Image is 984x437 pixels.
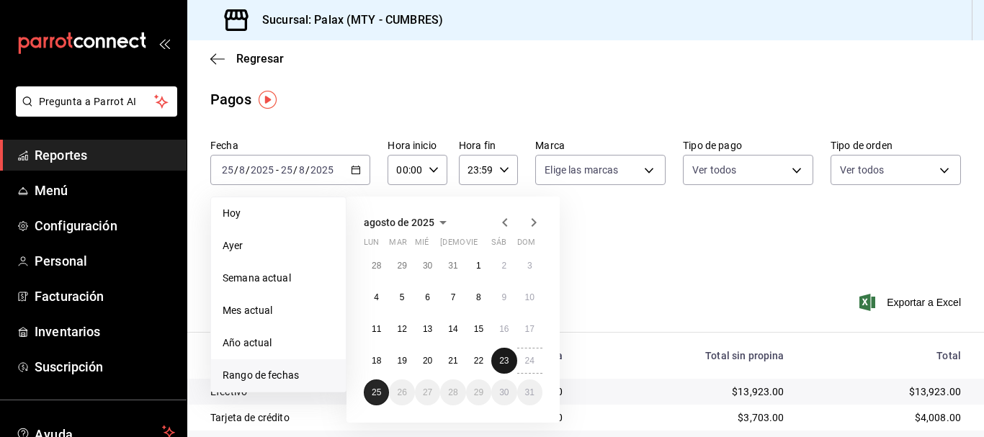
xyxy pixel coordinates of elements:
abbr: 5 de agosto de 2025 [400,292,405,302]
abbr: 18 de agosto de 2025 [372,356,381,366]
button: 3 de agosto de 2025 [517,253,542,279]
div: Total [808,350,961,361]
button: 10 de agosto de 2025 [517,284,542,310]
a: Pregunta a Parrot AI [10,104,177,120]
abbr: 6 de agosto de 2025 [425,292,430,302]
button: open_drawer_menu [158,37,170,49]
abbr: jueves [440,238,525,253]
button: 12 de agosto de 2025 [389,316,414,342]
span: / [305,164,310,176]
button: Regresar [210,52,284,66]
button: 17 de agosto de 2025 [517,316,542,342]
abbr: 23 de agosto de 2025 [499,356,509,366]
span: Rango de fechas [223,368,334,383]
div: $13,923.00 [808,384,961,399]
input: -- [280,164,293,176]
span: - [276,164,279,176]
button: 1 de agosto de 2025 [466,253,491,279]
span: Semana actual [223,271,334,286]
button: 28 de julio de 2025 [364,253,389,279]
button: 20 de agosto de 2025 [415,348,440,374]
span: Menú [35,181,175,200]
button: 29 de agosto de 2025 [466,379,491,405]
button: 24 de agosto de 2025 [517,348,542,374]
span: Año actual [223,335,334,351]
abbr: 2 de agosto de 2025 [501,261,506,271]
abbr: 9 de agosto de 2025 [501,292,506,302]
abbr: martes [389,238,406,253]
abbr: 8 de agosto de 2025 [476,292,481,302]
abbr: domingo [517,238,535,253]
button: agosto de 2025 [364,214,452,231]
abbr: 22 de agosto de 2025 [474,356,483,366]
span: Pregunta a Parrot AI [39,94,155,109]
span: / [246,164,250,176]
button: 22 de agosto de 2025 [466,348,491,374]
button: 8 de agosto de 2025 [466,284,491,310]
abbr: 21 de agosto de 2025 [448,356,457,366]
button: 15 de agosto de 2025 [466,316,491,342]
button: 26 de agosto de 2025 [389,379,414,405]
abbr: 28 de julio de 2025 [372,261,381,271]
button: 27 de agosto de 2025 [415,379,440,405]
abbr: 31 de agosto de 2025 [525,387,535,397]
h3: Sucursal: Palax (MTY - CUMBRES) [251,12,443,29]
abbr: 30 de julio de 2025 [423,261,432,271]
button: 25 de agosto de 2025 [364,379,389,405]
label: Hora fin [459,140,518,150]
span: Ayer [223,238,334,253]
abbr: 3 de agosto de 2025 [527,261,532,271]
abbr: 17 de agosto de 2025 [525,324,535,334]
span: Configuración [35,216,175,235]
div: Tarjeta de crédito [210,410,430,425]
button: 31 de agosto de 2025 [517,379,542,405]
button: 29 de julio de 2025 [389,253,414,279]
abbr: 4 de agosto de 2025 [374,292,379,302]
button: 4 de agosto de 2025 [364,284,389,310]
label: Tipo de orden [831,140,961,150]
abbr: 10 de agosto de 2025 [525,292,535,302]
abbr: 29 de julio de 2025 [397,261,406,271]
input: -- [238,164,246,176]
button: 7 de agosto de 2025 [440,284,465,310]
input: ---- [310,164,334,176]
span: Elige las marcas [545,163,618,177]
abbr: 29 de agosto de 2025 [474,387,483,397]
button: 2 de agosto de 2025 [491,253,516,279]
button: 14 de agosto de 2025 [440,316,465,342]
span: Inventarios [35,322,175,341]
img: Tooltip marker [259,91,277,109]
abbr: 31 de julio de 2025 [448,261,457,271]
abbr: 26 de agosto de 2025 [397,387,406,397]
span: Ver todos [692,163,736,177]
abbr: 30 de agosto de 2025 [499,387,509,397]
abbr: 25 de agosto de 2025 [372,387,381,397]
button: 19 de agosto de 2025 [389,348,414,374]
button: 6 de agosto de 2025 [415,284,440,310]
button: 23 de agosto de 2025 [491,348,516,374]
span: Facturación [35,287,175,306]
abbr: 1 de agosto de 2025 [476,261,481,271]
button: 31 de julio de 2025 [440,253,465,279]
abbr: 14 de agosto de 2025 [448,324,457,334]
div: Total sin propina [586,350,784,361]
div: $13,923.00 [586,384,784,399]
span: Regresar [236,52,284,66]
input: -- [298,164,305,176]
abbr: sábado [491,238,506,253]
span: Mes actual [223,303,334,318]
span: agosto de 2025 [364,217,434,228]
span: Exportar a Excel [862,294,961,311]
abbr: 20 de agosto de 2025 [423,356,432,366]
div: Pagos [210,89,251,110]
button: 21 de agosto de 2025 [440,348,465,374]
input: ---- [250,164,274,176]
input: -- [221,164,234,176]
label: Hora inicio [388,140,447,150]
abbr: 27 de agosto de 2025 [423,387,432,397]
abbr: miércoles [415,238,429,253]
div: $4,008.00 [808,410,961,425]
button: 9 de agosto de 2025 [491,284,516,310]
span: Personal [35,251,175,271]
